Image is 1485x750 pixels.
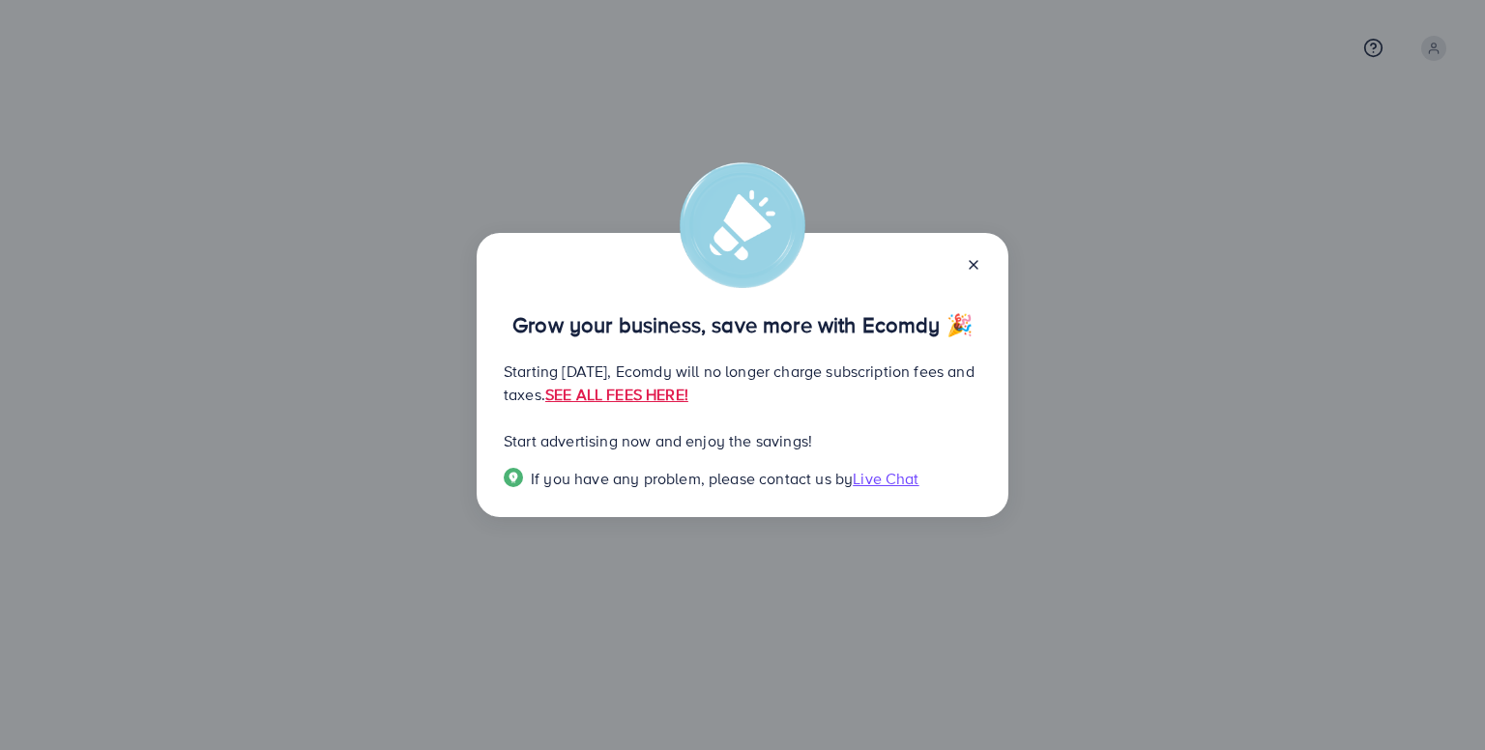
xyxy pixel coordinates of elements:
[680,162,805,288] img: alert
[504,429,981,452] p: Start advertising now and enjoy the savings!
[504,360,981,406] p: Starting [DATE], Ecomdy will no longer charge subscription fees and taxes.
[504,468,523,487] img: Popup guide
[504,313,981,336] p: Grow your business, save more with Ecomdy 🎉
[545,384,688,405] a: SEE ALL FEES HERE!
[853,468,918,489] span: Live Chat
[531,468,853,489] span: If you have any problem, please contact us by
